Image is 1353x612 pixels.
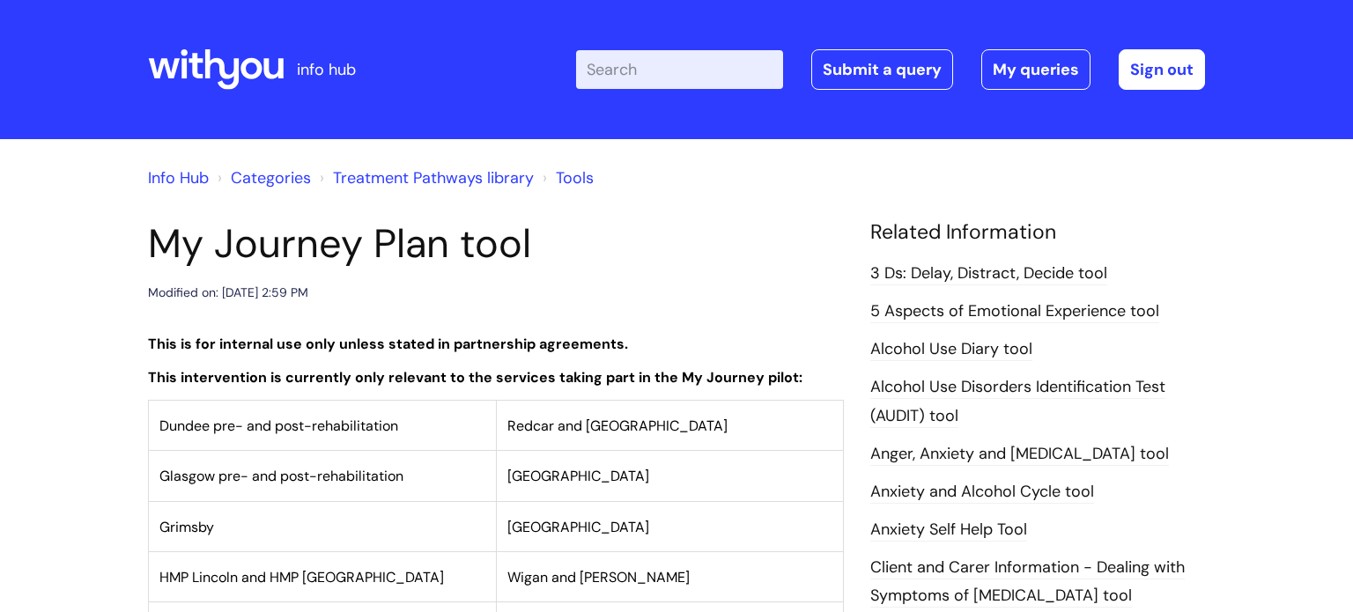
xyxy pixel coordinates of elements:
a: My queries [981,49,1091,90]
div: Modified on: [DATE] 2:59 PM [148,282,308,304]
div: | - [576,49,1205,90]
li: Solution home [213,164,311,192]
a: Sign out [1119,49,1205,90]
strong: This intervention is currently only relevant to the services taking part in the My Journey pilot: [148,368,802,387]
a: Anger, Anxiety and [MEDICAL_DATA] tool [870,443,1169,466]
span: Dundee pre- and post-rehabilitation [159,417,398,435]
h4: Related Information [870,220,1205,245]
span: Redcar and [GEOGRAPHIC_DATA] [507,417,728,435]
a: Client and Carer Information - Dealing with Symptoms of [MEDICAL_DATA] tool [870,557,1185,608]
p: info hub [297,55,356,84]
span: Wigan and [PERSON_NAME] [507,568,690,586]
a: Treatment Pathways library [333,167,534,188]
span: Grimsby [159,518,214,536]
a: Alcohol Use Diary tool [870,338,1032,361]
a: 3 Ds: Delay, Distract, Decide tool [870,262,1107,285]
h1: My Journey Plan tool [148,220,844,268]
li: Tools [538,164,594,192]
a: Submit a query [811,49,953,90]
span: [GEOGRAPHIC_DATA] [507,518,649,536]
a: Alcohol Use Disorders Identification Test (AUDIT) tool [870,376,1165,427]
strong: This is for internal use only unless stated in partnership agreements. [148,335,628,353]
a: Tools [556,167,594,188]
a: Info Hub [148,167,209,188]
a: 5 Aspects of Emotional Experience tool [870,300,1159,323]
span: [GEOGRAPHIC_DATA] [507,467,649,485]
li: Treatment Pathways library [315,164,534,192]
a: Anxiety and Alcohol Cycle tool [870,481,1094,504]
input: Search [576,50,783,89]
span: Glasgow pre- and post-rehabilitation [159,467,403,485]
span: HMP Lincoln and HMP [GEOGRAPHIC_DATA] [159,568,444,586]
a: Anxiety Self Help Tool [870,519,1027,542]
a: Categories [231,167,311,188]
